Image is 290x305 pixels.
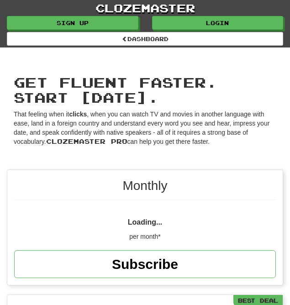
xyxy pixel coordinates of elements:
[14,250,276,279] a: Subscribe
[152,16,284,30] a: Login
[14,232,276,241] div: per month*
[69,110,87,118] strong: clicks
[7,32,283,46] a: Dashboard
[46,137,127,145] span: Clozemaster Pro
[128,218,163,226] span: Loading...
[14,177,276,200] div: Monthly
[14,74,217,105] span: Get fluent faster. Start [DATE].
[7,16,138,30] a: Sign up
[14,110,276,146] p: That feeling when it , when you can watch TV and movies in another language with ease, land in a ...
